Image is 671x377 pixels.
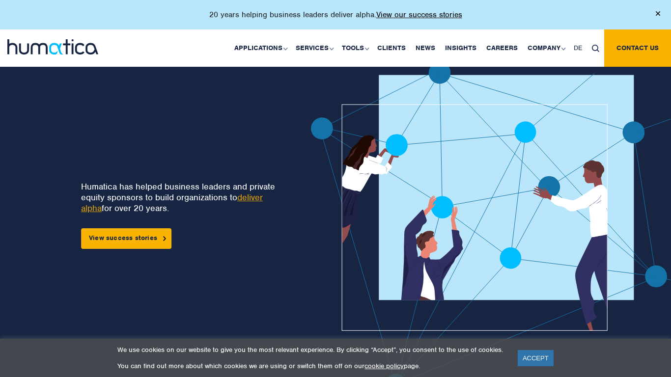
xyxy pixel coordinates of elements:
[518,350,554,366] a: ACCEPT
[592,45,599,52] img: search_icon
[81,228,171,249] a: View success stories
[117,362,505,370] p: You can find out more about which cookies we are using or switch them off on our page.
[81,192,263,214] a: deliver alpha
[7,39,98,54] img: logo
[209,10,462,20] p: 20 years helping business leaders deliver alpha.
[372,29,411,67] a: Clients
[604,29,671,67] a: Contact us
[569,29,587,67] a: DE
[411,29,440,67] a: News
[81,181,277,214] p: Humatica has helped business leaders and private equity sponsors to build organizations to for ov...
[291,29,337,67] a: Services
[440,29,481,67] a: Insights
[574,44,582,52] span: DE
[163,236,166,241] img: arrowicon
[117,346,505,354] p: We use cookies on our website to give you the most relevant experience. By clicking “Accept”, you...
[229,29,291,67] a: Applications
[364,362,404,370] a: cookie policy
[481,29,523,67] a: Careers
[337,29,372,67] a: Tools
[523,29,569,67] a: Company
[376,10,462,20] a: View our success stories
